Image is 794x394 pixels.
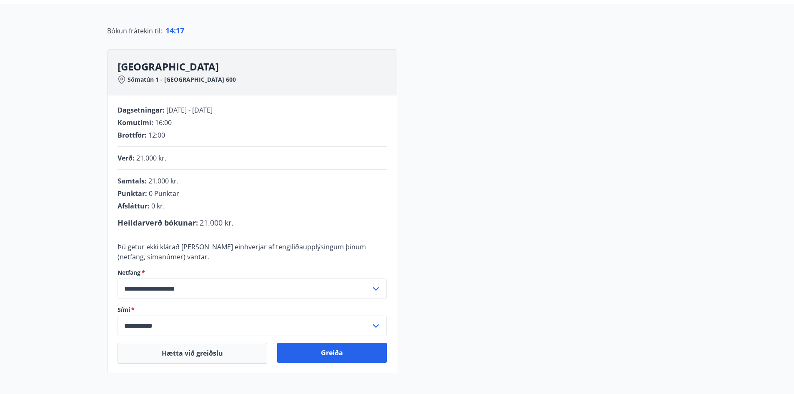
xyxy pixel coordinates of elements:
[165,25,176,35] span: 14 :
[118,306,387,314] label: Sími
[148,130,165,140] span: 12:00
[149,189,179,198] span: 0 Punktar
[118,60,397,74] h3: [GEOGRAPHIC_DATA]
[118,153,135,163] span: Verð :
[118,201,150,211] span: Afsláttur :
[277,343,387,363] button: Greiða
[118,242,366,261] span: Þú getur ekki klárað [PERSON_NAME] einhverjar af tengiliðaupplýsingum þínum (netfang, símanúmer) ...
[200,218,233,228] span: 21.000 kr.
[118,269,387,277] label: Netfang
[151,201,165,211] span: 0 kr.
[166,105,213,115] span: [DATE] - [DATE]
[128,75,236,84] span: Sómatún 1 - [GEOGRAPHIC_DATA] 600
[155,118,172,127] span: 16:00
[148,176,178,186] span: 21.000 kr.
[118,105,165,115] span: Dagsetningar :
[118,343,267,364] button: Hætta við greiðslu
[136,153,166,163] span: 21.000 kr.
[118,118,153,127] span: Komutími :
[118,218,198,228] span: Heildarverð bókunar :
[118,176,147,186] span: Samtals :
[118,189,147,198] span: Punktar :
[118,130,147,140] span: Brottför :
[107,26,162,36] span: Bókun frátekin til :
[176,25,184,35] span: 17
